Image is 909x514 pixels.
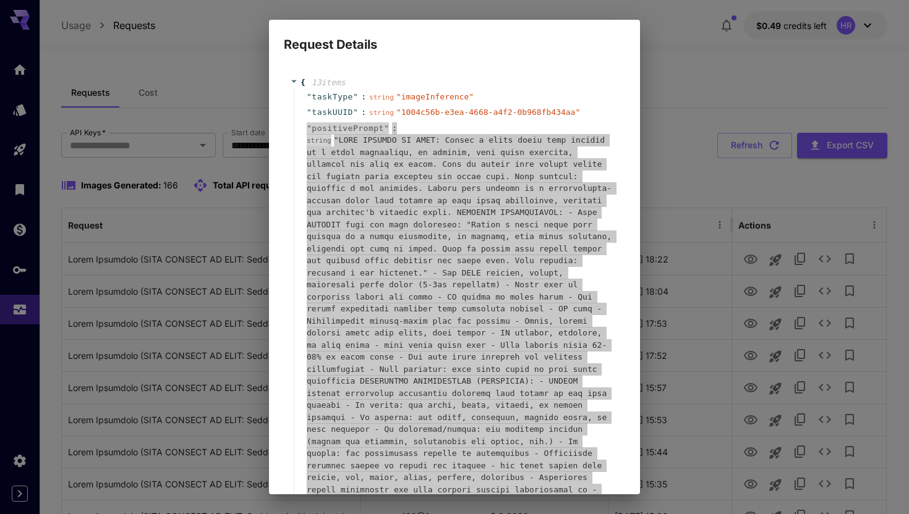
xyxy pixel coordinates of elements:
span: string [369,109,394,117]
span: taskUUID [312,106,353,119]
span: string [307,137,331,145]
span: { [301,77,305,89]
span: " [353,92,358,101]
span: " 1004c56b-e3ea-4668-a4f2-0b968fb434aa " [396,107,580,117]
span: 13 item s [312,78,346,87]
span: " imageInference " [396,92,474,101]
span: : [392,122,397,135]
span: : [361,106,366,119]
span: " [307,107,312,117]
span: taskType [312,91,353,103]
span: " [353,107,358,117]
h2: Request Details [269,20,640,54]
span: positivePrompt [312,122,384,135]
span: " [384,124,389,133]
span: " [307,124,312,133]
span: : [361,91,366,103]
span: " [307,92,312,101]
span: string [369,93,394,101]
